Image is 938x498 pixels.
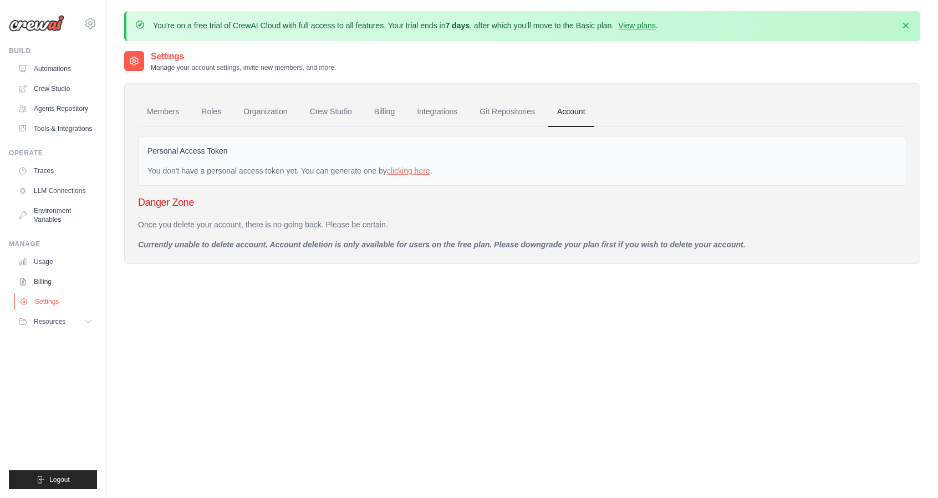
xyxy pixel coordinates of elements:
button: Logout [9,470,97,489]
a: Traces [13,162,97,180]
a: Organization [234,97,296,127]
a: Integrations [408,97,466,127]
a: LLM Connections [13,182,97,200]
a: Roles [192,97,230,127]
h3: Danger Zone [138,195,906,210]
a: clicking here [387,166,430,175]
a: Crew Studio [301,97,361,127]
a: Tools & Integrations [13,120,97,138]
p: You're on a free trial of CrewAI Cloud with full access to all features. Your trial ends in , aft... [153,20,658,31]
a: Agents Repository [13,100,97,118]
a: Environment Variables [13,202,97,228]
a: Billing [365,97,404,127]
button: Resources [13,313,97,331]
a: View plans [618,21,655,30]
label: Personal Access Token [147,145,228,156]
p: Currently unable to delete account. Account deletion is only available for users on the free plan... [138,239,906,250]
img: Logo [9,15,64,32]
h2: Settings [151,50,336,63]
div: Manage [9,240,97,248]
div: You don't have a personal access token yet. You can generate one by . [147,165,897,176]
a: Crew Studio [13,80,97,98]
a: Account [548,97,594,127]
strong: 7 days [445,21,470,30]
a: Usage [13,253,97,271]
div: Build [9,47,97,55]
a: Settings [14,293,98,311]
div: Operate [9,149,97,157]
p: Once you delete your account, there is no going back. Please be certain. [138,219,906,230]
span: Logout [49,475,70,484]
span: Resources [34,317,65,326]
a: Automations [13,60,97,78]
a: Git Repositories [471,97,544,127]
a: Billing [13,273,97,291]
p: Manage your account settings, invite new members, and more. [151,63,336,72]
a: Members [138,97,188,127]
